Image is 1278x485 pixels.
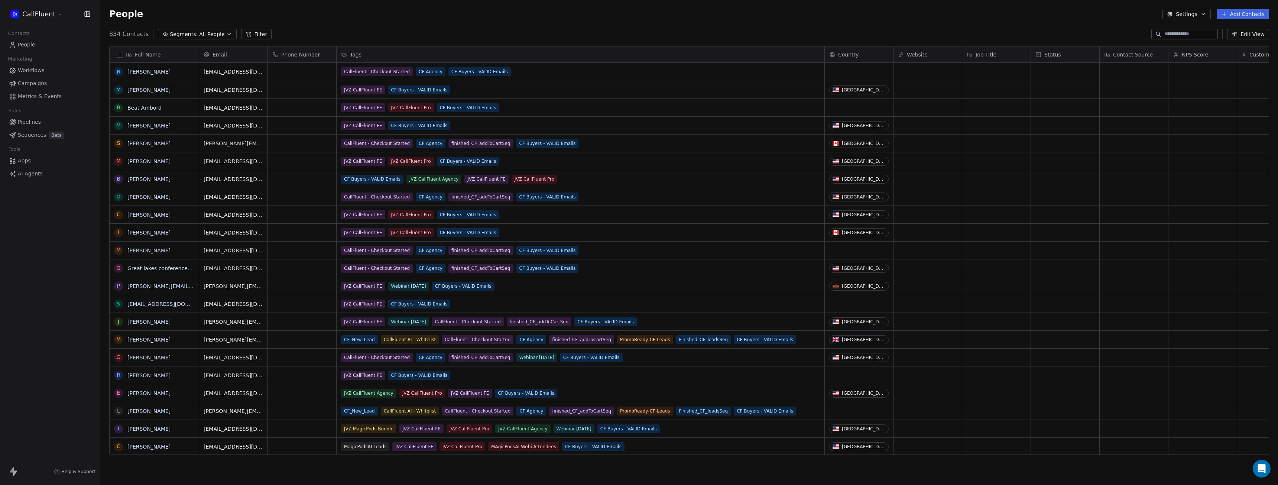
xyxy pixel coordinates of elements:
span: Website [907,51,928,58]
span: JVZ CallFluent FE [341,85,385,94]
span: NPS Score [1182,51,1208,58]
span: PromoReady-CF-Leads [617,335,673,344]
span: CallFluent - Checkout Started [341,193,413,201]
span: PromoReady-CF-Leads [617,407,673,416]
span: [PERSON_NAME][EMAIL_ADDRESS][DOMAIN_NAME] [204,282,263,290]
span: CF Buyers - VALID Emails [516,193,579,201]
span: CF Buyers - VALID Emails [437,228,499,237]
div: D [117,193,121,201]
span: Beta [49,132,64,139]
div: Email [199,46,267,62]
span: [EMAIL_ADDRESS][DOMAIN_NAME] [204,211,263,219]
span: Country [838,51,859,58]
span: [EMAIL_ADDRESS][DOMAIN_NAME] [204,175,263,183]
div: M [116,157,121,165]
a: [PERSON_NAME] [127,194,171,200]
span: CF Buyers - VALID Emails [516,246,579,255]
a: [PERSON_NAME] [127,176,171,182]
span: JVZ CallFluent FE [341,282,385,291]
span: Marketing [5,54,35,65]
span: Sequences [18,131,46,139]
span: CF Agency [416,264,445,273]
div: M [116,246,121,254]
span: CF Buyers - VALID Emails [437,210,499,219]
div: m [116,336,121,343]
a: [PERSON_NAME] [127,248,171,253]
a: [PERSON_NAME] [127,372,171,378]
span: Tags [350,51,361,58]
a: [PERSON_NAME] [127,87,171,93]
span: JVZ CallFluent Pro [439,442,485,451]
a: Apps [6,155,94,167]
span: CF Buyers - VALID Emails [388,300,451,308]
span: [PERSON_NAME][EMAIL_ADDRESS][PERSON_NAME][DOMAIN_NAME] [204,140,263,147]
span: CallFluent - Checkout Started [341,246,413,255]
span: CallFluent AI - Whitelist [381,335,439,344]
span: finished_CF_addToCartSeq [448,139,513,148]
a: [PERSON_NAME] [127,390,171,396]
span: [EMAIL_ADDRESS][DOMAIN_NAME] [204,158,263,165]
div: E [117,389,120,397]
a: Help & Support [54,469,95,475]
span: JVZ CallFluent FE [341,121,385,130]
span: finished_CF_addToCartSeq [448,193,513,201]
span: Job Title [976,51,996,58]
span: Contacts [5,28,33,39]
div: Phone Number [268,46,336,62]
a: [PERSON_NAME] [127,319,171,325]
div: S [117,139,120,147]
span: CF Buyers - VALID Emails [574,317,637,326]
a: [PERSON_NAME] [127,140,171,146]
div: [GEOGRAPHIC_DATA] [842,284,885,289]
div: G [117,353,121,361]
a: [PERSON_NAME][EMAIL_ADDRESS][DOMAIN_NAME] [127,283,262,289]
span: JVZ CallFluent FE [341,157,385,166]
span: Webinar [DATE] [388,282,429,291]
span: Pipelines [18,118,41,126]
div: R [117,371,120,379]
a: People [6,39,94,51]
a: [PERSON_NAME] [127,426,171,432]
span: CF Buyers - VALID Emails [516,264,579,273]
span: finished_CF_addToCartSeq [507,317,572,326]
div: B [117,104,120,111]
div: M [116,122,121,129]
div: [GEOGRAPHIC_DATA] [842,319,885,324]
span: Email [213,51,227,58]
div: [GEOGRAPHIC_DATA] [842,194,885,200]
span: finished_CF_addToCartSeq [448,246,513,255]
span: CF Buyers - VALID Emails [437,103,499,112]
span: CF Agency [416,246,445,255]
span: CallFluent - Checkout Started [442,407,513,416]
a: [PERSON_NAME] [127,123,171,129]
span: JVZ CallFluent Agency [406,175,462,184]
span: CF Buyers - VALID Emails [495,389,557,398]
div: Status [1031,46,1099,62]
span: [EMAIL_ADDRESS][DOMAIN_NAME] [204,425,263,433]
span: [EMAIL_ADDRESS][DOMAIN_NAME] [204,443,263,450]
span: JVZ CallFluent Pro [399,389,445,398]
span: CF Buyers - VALID Emails [516,139,579,148]
span: [PERSON_NAME][EMAIL_ADDRESS][DOMAIN_NAME] [204,407,263,415]
span: CallFluent - Checkout Started [341,67,413,76]
span: JVZ CallFluent Pro [447,424,492,433]
span: [PERSON_NAME][EMAIL_ADDRESS][DOMAIN_NAME] [204,336,263,343]
span: JVZ CallFluent Pro [388,228,434,237]
a: AI Agents [6,168,94,180]
span: Segments: [170,30,198,38]
span: [EMAIL_ADDRESS][DOMAIN_NAME] [204,193,263,201]
span: CF_New_Lead [341,407,378,416]
span: JVZ CallFluent Agency [495,424,551,433]
span: CF Buyers - VALID Emails [437,157,499,166]
div: Open Intercom Messenger [1253,460,1271,478]
div: [GEOGRAPHIC_DATA] [842,266,885,271]
div: [GEOGRAPHIC_DATA] [842,87,885,93]
span: CF Agency [416,139,445,148]
div: p [117,282,120,290]
span: Apps [18,157,31,165]
span: CF Agency [516,335,546,344]
div: s [117,300,120,308]
span: JVZ CallFluent Pro [388,210,434,219]
div: [GEOGRAPHIC_DATA] [842,230,885,235]
span: JVZ CallFluent FE [341,103,385,112]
